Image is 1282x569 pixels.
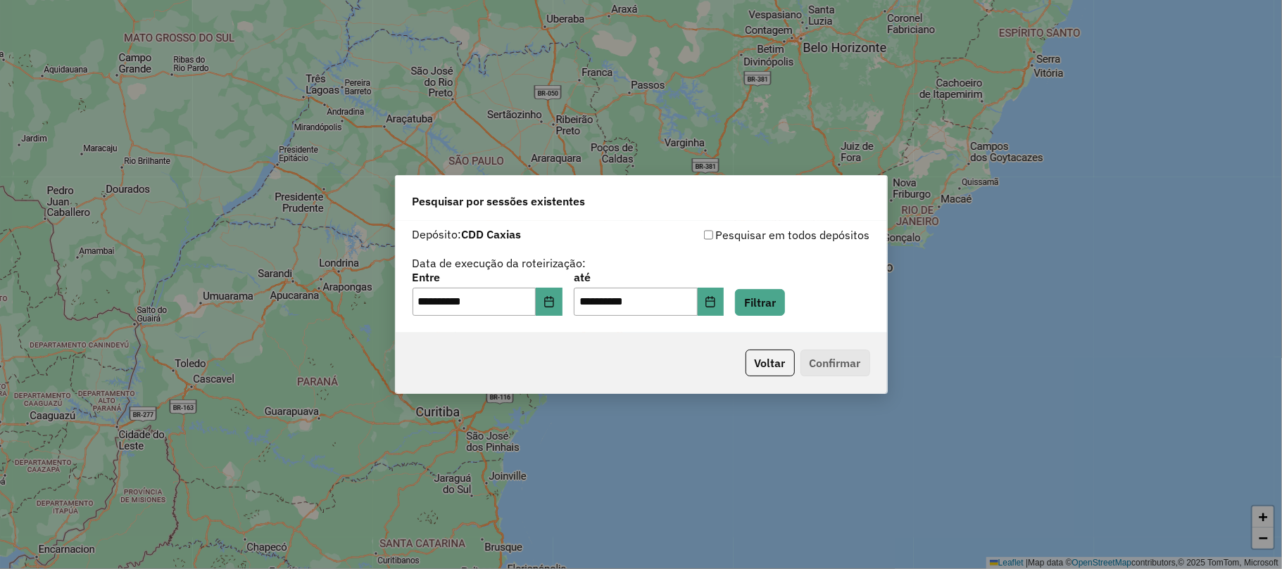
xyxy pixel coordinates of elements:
[413,269,563,286] label: Entre
[746,350,795,376] button: Voltar
[462,227,522,241] strong: CDD Caxias
[413,226,522,243] label: Depósito:
[413,255,586,271] label: Data de execução da roteirização:
[536,288,563,316] button: Choose Date
[698,288,724,316] button: Choose Date
[735,289,785,316] button: Filtrar
[413,193,586,210] span: Pesquisar por sessões existentes
[574,269,724,286] label: até
[641,226,870,243] div: Pesquisar em todos depósitos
